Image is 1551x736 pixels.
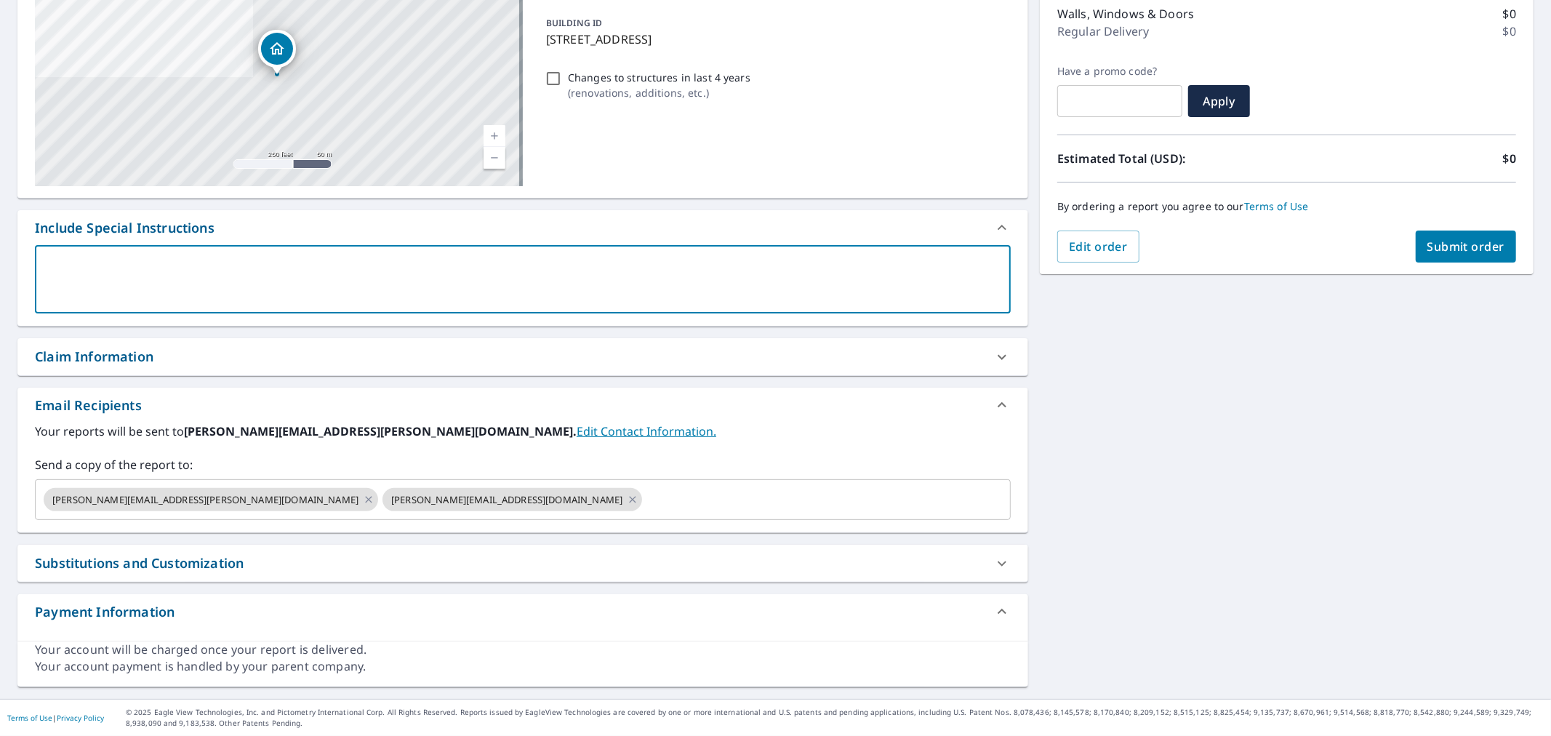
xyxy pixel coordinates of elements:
b: [PERSON_NAME][EMAIL_ADDRESS][PERSON_NAME][DOMAIN_NAME]. [184,423,577,439]
div: Your account will be charged once your report is delivered. [35,641,1011,658]
div: Your account payment is handled by your parent company. [35,658,1011,675]
a: Current Level 17, Zoom In [484,125,505,147]
p: By ordering a report you agree to our [1057,200,1516,213]
a: Privacy Policy [57,713,104,723]
span: Submit order [1427,239,1505,255]
div: Payment Information [35,602,175,622]
div: Claim Information [17,338,1028,375]
span: Edit order [1069,239,1128,255]
div: Claim Information [35,347,153,367]
button: Edit order [1057,231,1139,263]
p: BUILDING ID [546,17,602,29]
p: [STREET_ADDRESS] [546,31,1005,48]
div: Include Special Instructions [35,218,215,238]
button: Submit order [1416,231,1517,263]
a: EditContactInfo [577,423,716,439]
div: Dropped pin, building 1, Residential property, 4030 W Woodshill Ct Springfield, MO 65802 [258,30,296,75]
div: Substitutions and Customization [35,553,244,573]
p: $0 [1503,150,1516,167]
button: Apply [1188,85,1250,117]
a: Current Level 17, Zoom Out [484,147,505,169]
p: Regular Delivery [1057,23,1149,40]
span: [PERSON_NAME][EMAIL_ADDRESS][PERSON_NAME][DOMAIN_NAME] [44,493,367,507]
p: | [7,713,104,722]
p: $0 [1503,23,1516,40]
span: [PERSON_NAME][EMAIL_ADDRESS][DOMAIN_NAME] [382,493,631,507]
p: © 2025 Eagle View Technologies, Inc. and Pictometry International Corp. All Rights Reserved. Repo... [126,707,1544,729]
label: Send a copy of the report to: [35,456,1011,473]
span: Apply [1200,93,1238,109]
a: Terms of Use [1244,199,1309,213]
p: Changes to structures in last 4 years [568,70,750,85]
p: $0 [1503,5,1516,23]
div: Substitutions and Customization [17,545,1028,582]
div: [PERSON_NAME][EMAIL_ADDRESS][PERSON_NAME][DOMAIN_NAME] [44,488,378,511]
div: Include Special Instructions [17,210,1028,245]
div: Email Recipients [17,388,1028,423]
div: [PERSON_NAME][EMAIL_ADDRESS][DOMAIN_NAME] [382,488,642,511]
label: Your reports will be sent to [35,423,1011,440]
p: Estimated Total (USD): [1057,150,1287,167]
div: Payment Information [17,594,1028,629]
p: ( renovations, additions, etc. ) [568,85,750,100]
div: Email Recipients [35,396,142,415]
p: Walls, Windows & Doors [1057,5,1194,23]
label: Have a promo code? [1057,65,1182,78]
a: Terms of Use [7,713,52,723]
